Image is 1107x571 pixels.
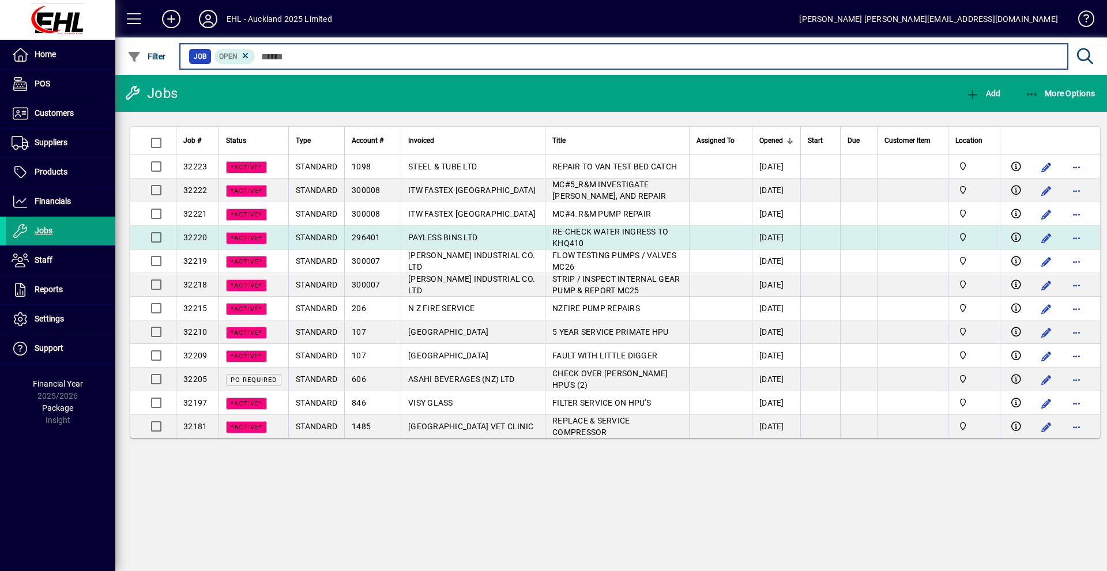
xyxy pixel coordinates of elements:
span: Status [226,134,246,147]
mat-chip: Open Status: Open [214,49,255,64]
span: Financial Year [33,379,83,388]
button: More Options [1022,83,1098,104]
span: PO REQUIRED [231,376,277,384]
span: Opened [759,134,783,147]
span: 32222 [183,186,207,195]
div: Account # [352,134,394,147]
span: 606 [352,375,366,384]
a: Home [6,40,115,69]
span: Suppliers [35,138,67,147]
span: Start [808,134,823,147]
span: [PERSON_NAME] INDUSTRIAL CO. LTD [408,274,535,295]
button: More options [1067,300,1086,318]
span: [GEOGRAPHIC_DATA] [408,351,488,360]
a: Knowledge Base [1070,2,1093,40]
span: STANDARD [296,398,337,407]
button: Filter [125,46,169,67]
span: EHL AUCKLAND [955,207,993,220]
span: STANDARD [296,162,337,171]
span: 32220 [183,233,207,242]
td: [DATE] [752,415,800,438]
div: [PERSON_NAME] [PERSON_NAME][EMAIL_ADDRESS][DOMAIN_NAME] [799,10,1058,28]
span: EHL AUCKLAND [955,373,993,385]
span: Title [552,134,566,147]
span: Home [35,50,56,59]
span: Package [42,403,73,413]
button: Profile [190,9,227,29]
span: STANDARD [296,375,337,384]
a: Support [6,334,115,363]
span: CHECK OVER [PERSON_NAME] HPU'S (2) [552,369,668,390]
span: STANDARD [296,186,337,195]
button: More options [1067,229,1086,247]
span: Account # [352,134,383,147]
span: EHL AUCKLAND [955,420,993,433]
button: Edit [1037,181,1056,200]
span: STEEL & TUBE LTD [408,162,477,171]
span: 32181 [183,422,207,431]
span: 300008 [352,186,381,195]
a: Settings [6,305,115,334]
a: Staff [6,246,115,275]
button: More options [1067,276,1086,294]
span: 300007 [352,256,381,266]
span: Jobs [35,226,52,235]
span: 206 [352,304,366,313]
button: Edit [1037,205,1056,224]
div: Due [848,134,870,147]
span: ASAHI BEVERAGES (NZ) LTD [408,375,514,384]
span: Open [219,52,238,60]
span: Financials [35,196,71,206]
span: FAULT WITH LITTLE DIGGER [552,351,657,360]
span: EHL AUCKLAND [955,396,993,409]
span: ITW FASTEX [GEOGRAPHIC_DATA] [408,186,536,195]
span: REPLACE & SERVICE COMPRESSOR [552,416,630,437]
span: Support [35,343,63,353]
span: EHL AUCKLAND [955,184,993,196]
button: More options [1067,323,1086,342]
span: Staff [35,255,52,264]
span: EHL AUCKLAND [955,349,993,362]
span: EHL AUCKLAND [955,326,993,338]
button: Edit [1037,418,1056,436]
span: 32223 [183,162,207,171]
span: N Z FIRE SERVICE [408,304,475,313]
td: [DATE] [752,155,800,179]
span: PAYLESS BINS LTD [408,233,477,242]
button: More options [1067,347,1086,365]
span: Due [848,134,860,147]
div: Start [808,134,833,147]
span: STANDARD [296,327,337,336]
span: MC#5_R&M INVESTIGATE [PERSON_NAME], AND REPAIR [552,180,666,201]
td: [DATE] [752,249,800,273]
span: [GEOGRAPHIC_DATA] VET CLINIC [408,422,533,431]
span: EHL AUCKLAND [955,278,993,291]
button: Add [153,9,190,29]
button: Edit [1037,252,1056,271]
span: 32209 [183,351,207,360]
button: More options [1067,370,1086,389]
span: STANDARD [296,233,337,242]
span: 296401 [352,233,381,242]
span: [GEOGRAPHIC_DATA] [408,327,488,336]
span: STANDARD [296,422,337,431]
span: FLOW TESTING PUMPS / VALVES MC26 [552,251,676,271]
button: Edit [1037,394,1056,413]
td: [DATE] [752,226,800,249]
span: Job [194,51,206,62]
button: More options [1067,181,1086,200]
span: More Options [1025,89,1095,98]
span: 32210 [183,327,207,336]
a: Customers [6,99,115,128]
td: [DATE] [752,179,800,202]
div: Assigned To [696,134,745,147]
span: Reports [35,285,63,294]
td: [DATE] [752,368,800,391]
span: STANDARD [296,256,337,266]
span: Location [955,134,982,147]
span: VISY GLASS [408,398,453,407]
span: 32221 [183,209,207,218]
td: [DATE] [752,202,800,226]
button: More options [1067,205,1086,224]
span: Job # [183,134,201,147]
